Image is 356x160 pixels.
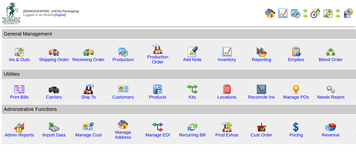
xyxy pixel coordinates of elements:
[343,8,353,19] img: calendarcustomer.gif
[289,132,303,137] a: Pricing
[73,57,104,62] a: Receiving Order
[265,8,275,19] img: home.gif
[215,132,239,137] a: Prod Extras
[283,95,309,100] a: Manage POs
[49,46,59,57] img: truck.gif
[288,57,304,62] a: Empties
[75,132,101,137] a: Manage Cust
[322,132,339,137] a: Revenue
[187,46,198,57] img: orders.gif
[303,8,308,13] img: arrowleft.gif
[310,8,321,19] img: calendarblend.gif
[217,95,236,100] a: Locations
[118,46,128,57] img: calendarprod.gif
[49,84,59,95] img: truck3.gif
[248,95,275,100] a: Reconcile Inv
[291,46,301,57] img: workorder.gif
[325,84,336,95] img: workflow.png
[222,122,232,132] img: prodextras.gif
[14,122,25,132] img: graph2.png
[149,95,167,100] a: Products
[187,84,198,95] img: workflow.gif
[222,84,232,95] img: locations.gif
[81,95,96,100] a: Ship To
[183,57,202,62] a: Add Note
[222,46,232,57] img: line_graph.gif
[112,57,134,62] a: Production
[39,57,69,62] a: Shipping Order
[55,13,66,17] a: (logout)
[118,84,128,95] img: customers.gif
[83,46,94,57] img: truck2.gif
[152,84,163,95] img: cabinet.gif
[251,132,272,137] a: Cust Order
[335,8,341,13] img: arrowleft.gif
[23,10,79,17] span: Logged in as Rcastro
[256,122,267,132] img: cust_order.png
[179,132,205,137] a: Recurring Bill
[9,57,30,62] a: Ins & Outs
[291,122,301,132] img: dollar.gif
[335,13,341,19] img: arrowright.gif
[115,130,131,140] a: Manage Address
[5,132,34,137] a: Admin Reports
[325,46,336,57] img: network.png
[323,8,333,19] img: calendarinout.gif
[145,132,170,137] a: Manage EDI
[46,95,62,100] a: Carriers
[256,46,267,57] img: graph.gif
[319,57,343,62] a: Blend Order
[2,2,20,24] img: zoroco-logo-small.webp
[147,54,168,64] a: Production Order
[189,95,196,100] a: Kits
[252,57,271,62] a: Reporting
[218,57,236,62] a: Inventory
[187,122,198,132] img: reconcile.gif
[10,95,29,100] a: Print Bills
[277,8,288,19] img: line_graph.gif
[325,122,336,132] img: pie_chart.png
[14,46,25,57] img: calendarinout.gif
[290,8,301,19] img: calendarprod.gif
[256,84,267,95] img: line_graph2.gif
[118,119,128,130] img: home.gif
[83,122,95,132] img: managecust.png
[14,84,25,95] img: invoice2.gif
[303,13,308,19] img: arrowright.gif
[83,84,94,95] img: factory2.gif
[291,84,301,95] img: po.png
[152,44,163,54] img: factory.gif
[152,122,163,132] img: edi.gif
[112,95,134,100] a: Customers
[23,10,79,13] span: [DEMOGRAPHIC_DATA] Packaging
[42,132,66,137] a: Import Data
[317,95,344,100] a: Needs Report
[49,122,59,132] img: import.gif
